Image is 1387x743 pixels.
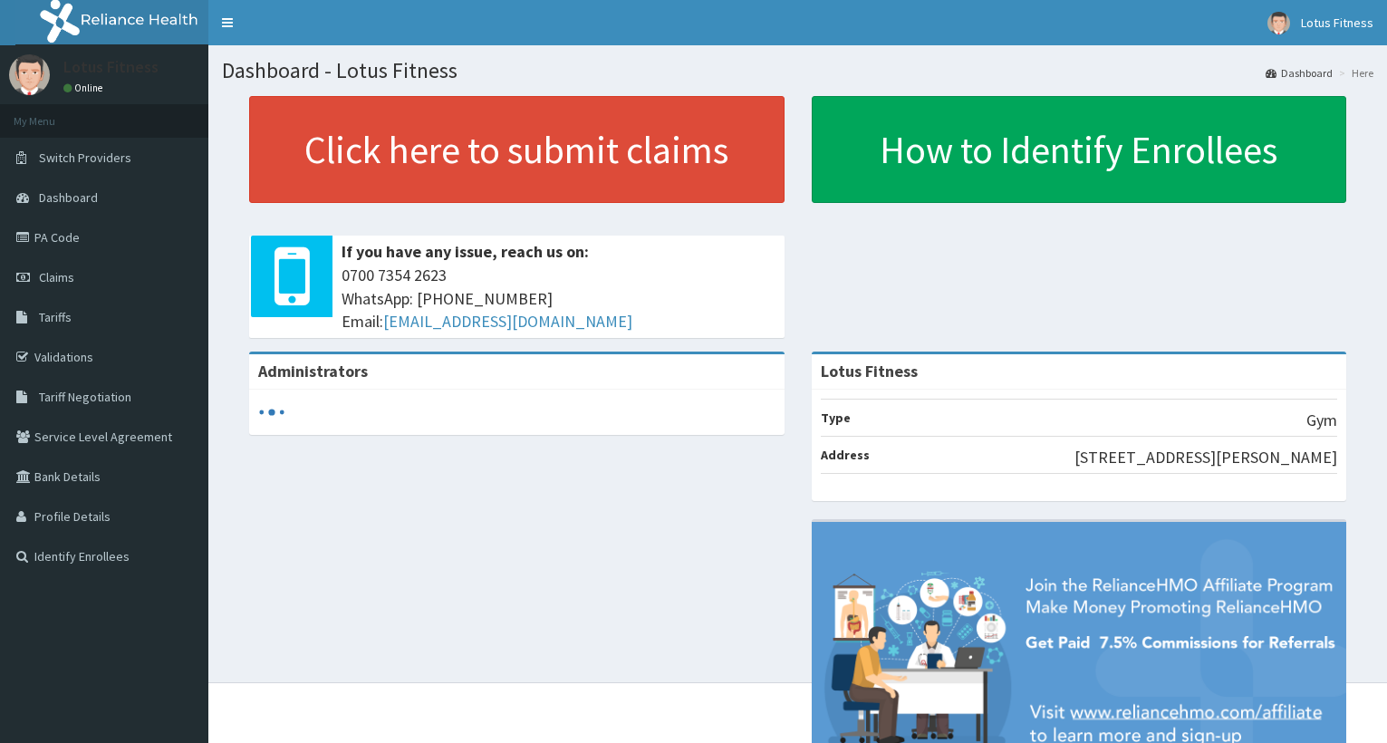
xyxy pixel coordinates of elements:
[249,96,785,203] a: Click here to submit claims
[1267,12,1290,34] img: User Image
[1301,14,1373,31] span: Lotus Fitness
[821,410,851,426] b: Type
[821,447,870,463] b: Address
[812,96,1347,203] a: How to Identify Enrollees
[39,269,74,285] span: Claims
[383,311,632,332] a: [EMAIL_ADDRESS][DOMAIN_NAME]
[63,82,107,94] a: Online
[39,309,72,325] span: Tariffs
[342,241,589,262] b: If you have any issue, reach us on:
[39,189,98,206] span: Dashboard
[9,54,50,95] img: User Image
[1306,409,1337,432] p: Gym
[39,389,131,405] span: Tariff Negotiation
[258,399,285,426] svg: audio-loading
[1334,65,1373,81] li: Here
[222,59,1373,82] h1: Dashboard - Lotus Fitness
[63,59,159,75] p: Lotus Fitness
[342,264,775,333] span: 0700 7354 2623 WhatsApp: [PHONE_NUMBER] Email:
[821,361,918,381] strong: Lotus Fitness
[1266,65,1333,81] a: Dashboard
[258,361,368,381] b: Administrators
[39,150,131,166] span: Switch Providers
[1074,446,1337,469] p: [STREET_ADDRESS][PERSON_NAME]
